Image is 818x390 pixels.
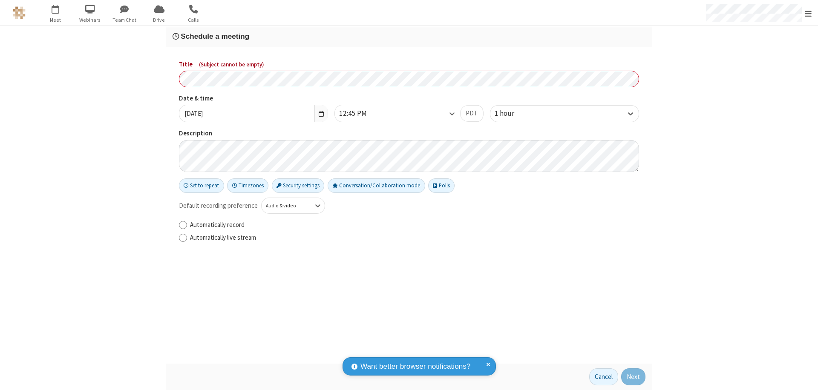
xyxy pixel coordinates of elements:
[797,368,812,384] iframe: Chat
[190,233,639,243] label: Automatically live stream
[143,16,175,24] span: Drive
[13,6,26,19] img: QA Selenium DO NOT DELETE OR CHANGE
[589,368,618,385] button: Cancel
[179,178,224,193] button: Set to repeat
[621,368,645,385] button: Next
[227,178,268,193] button: Timezones
[179,94,328,103] label: Date & time
[179,60,639,69] label: Title
[266,202,306,209] div: Audio & video
[199,61,264,68] span: ( Subject cannot be empty )
[272,178,325,193] button: Security settings
[495,108,529,119] div: 1 hour
[339,108,381,119] div: 12:45 PM
[179,129,639,138] label: Description
[179,201,258,211] span: Default recording preference
[428,178,455,193] button: Polls
[40,16,72,24] span: Meet
[181,32,249,40] span: Schedule a meeting
[460,105,483,122] button: PDT
[328,178,425,193] button: Conversation/Collaboration mode
[74,16,106,24] span: Webinars
[360,361,470,372] span: Want better browser notifications?
[178,16,210,24] span: Calls
[190,220,639,230] label: Automatically record
[109,16,141,24] span: Team Chat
